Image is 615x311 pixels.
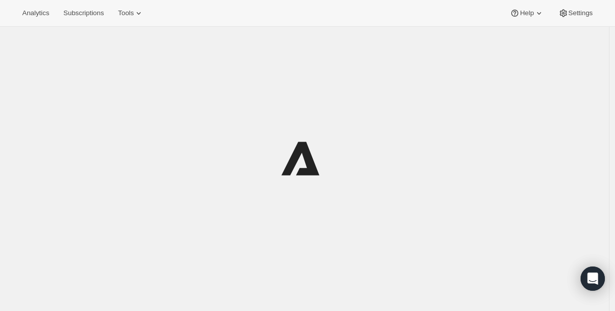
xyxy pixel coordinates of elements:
button: Subscriptions [57,6,110,20]
button: Analytics [16,6,55,20]
span: Tools [118,9,134,17]
span: Analytics [22,9,49,17]
div: Open Intercom Messenger [581,266,605,291]
button: Help [504,6,550,20]
span: Settings [568,9,593,17]
span: Help [520,9,534,17]
span: Subscriptions [63,9,104,17]
button: Settings [552,6,599,20]
button: Tools [112,6,150,20]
